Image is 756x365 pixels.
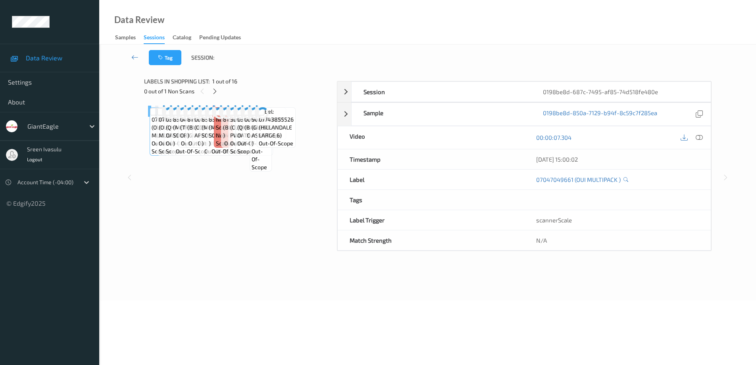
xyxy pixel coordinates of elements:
span: Label: 85006447600 (MEAL SOLUTNS/GROC ) [173,108,213,147]
span: Label: 0064312604011 (BANANAS ) [244,108,284,131]
span: out-of-scope [166,139,200,155]
span: out-of-scope [159,139,193,155]
span: Label: 9023 (GUEST ASSIST ) [252,108,270,147]
span: out-of-scope [252,147,270,171]
div: Catalog [173,33,191,43]
div: Label [338,170,524,189]
div: Samples [115,33,136,43]
div: Data Review [114,16,164,24]
a: 0198be8d-850a-7129-b94f-8c59c7f285ea [543,109,657,120]
span: out-of-scope [259,139,293,147]
div: Timestamp [338,149,524,169]
span: out-of-scope [176,147,210,155]
div: Session0198be8d-687c-7495-af85-74d518fe480e [337,81,711,102]
span: non-scan [216,131,231,147]
a: 00:00:07.304 [536,133,571,141]
div: Video [338,126,524,149]
div: Sample0198be8d-850a-7129-b94f-8c59c7f285ea [337,102,711,126]
div: [DATE] 15:00:02 [536,155,699,163]
span: Label: 81588701036 (BLUEBERRIES ) [223,108,260,139]
span: out-of-scope [204,147,239,155]
a: Samples [115,32,144,43]
a: 07047049661 (OUI MULTIPACK ) [536,176,621,183]
div: 0198be8d-687c-7495-af85-74d518fe480e [531,82,710,102]
span: Label: 07743855526 (HILLANDALE LARGE 6) [259,108,294,139]
a: Catalog [173,32,199,43]
div: Label Trigger [338,210,524,230]
div: Match Strength [338,230,524,250]
span: Label: 30997137028 (CUTEX ULT PWRFUL N) [230,108,264,139]
div: scannerScale [524,210,711,230]
span: Label: 85006447600 (MEAL SOLUTNS/GROC ) [202,108,242,147]
span: Label: 04400005098 (TRISCUIT ORIGINAL ) [180,108,216,139]
button: Tag [149,50,181,65]
div: N/A [524,230,711,250]
span: 1 out of 16 [212,77,237,85]
span: out-of-scope [237,139,271,155]
div: Sample [352,103,531,126]
div: Sessions [144,33,165,44]
span: Label: 0088828900112 (COSMICS APPLES ) [194,108,236,139]
span: out-of-scope [230,139,264,155]
span: out-of-scope [247,131,281,139]
span: Labels in shopping list: [144,77,210,85]
span: out-of-scope [198,139,232,147]
span: Label: 07047049661 (OUI MULTIPACK ) [159,108,193,139]
span: out-of-scope [181,139,215,147]
span: Label: 81588701036 (BLUEBERRIES ) [187,108,224,139]
div: 0 out of 1 Non Scans [144,86,331,96]
div: Session [352,82,531,102]
span: Label: 85006447600 (MEAL SOLUTNS/GROC ) [209,108,249,147]
span: out-of-scope [152,139,186,155]
div: Pending Updates [199,33,241,43]
span: Session: [191,54,214,62]
span: out-of-scope [224,139,259,147]
a: Sessions [144,32,173,44]
a: Pending Updates [199,32,249,43]
span: Label: Non-Scan [216,108,231,131]
span: Label: 07047049661 (OUI MULTIPACK ) [152,108,186,139]
span: out-of-scope [212,147,246,155]
span: Label: 03000001180 (QKR QUICK OATS ) [166,108,200,139]
span: out-of-scope [189,139,223,147]
div: Tags [338,190,524,210]
span: Label: 03000001180 (QKR QUICK OATS ) [237,108,271,139]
